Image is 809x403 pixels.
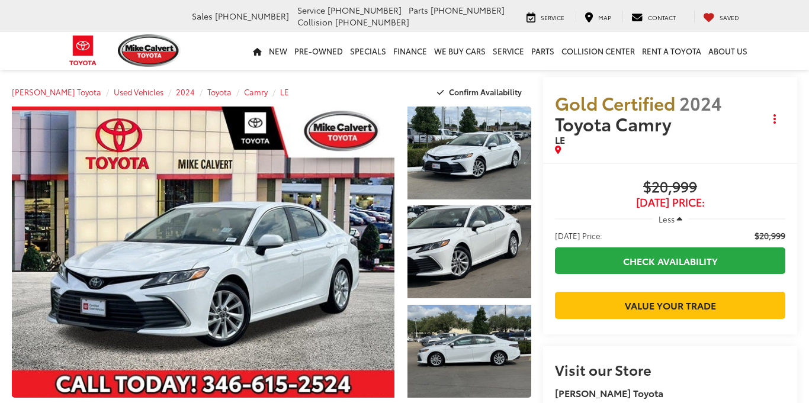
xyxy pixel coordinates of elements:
a: About Us [705,32,751,70]
button: Confirm Availability [431,82,532,102]
a: Rent a Toyota [638,32,705,70]
a: Expand Photo 0 [12,107,394,398]
span: [PHONE_NUMBER] [328,4,402,16]
img: Mike Calvert Toyota [118,34,181,67]
a: Specials [346,32,390,70]
span: Collision [297,16,333,28]
span: [PHONE_NUMBER] [431,4,505,16]
a: New [265,32,291,70]
span: Sales [192,10,213,22]
strong: [PERSON_NAME] Toyota [555,386,663,399]
span: [PHONE_NUMBER] [335,16,409,28]
a: Check Availability [555,247,785,274]
a: Home [249,32,265,70]
span: Service [297,4,325,16]
span: $20,999 [755,230,785,241]
span: Contact [648,13,676,22]
span: Confirm Availability [449,86,522,97]
a: My Saved Vehicles [694,11,748,22]
a: Toyota [207,86,232,97]
span: LE [555,133,565,146]
span: Toyota Camry [555,111,676,136]
span: Saved [720,13,739,22]
a: Map [576,11,620,22]
a: 2024 [176,86,195,97]
span: Gold Certified [555,90,675,115]
a: Parts [528,32,558,70]
img: 2024 Toyota Camry LE [406,105,532,200]
button: Actions [765,109,785,130]
span: Less [659,214,675,224]
img: 2024 Toyota Camry LE [8,106,399,399]
span: [DATE] Price: [555,196,785,208]
a: LE [280,86,289,97]
a: Contact [622,11,685,22]
span: Service [541,13,564,22]
a: Used Vehicles [114,86,163,97]
span: [PHONE_NUMBER] [215,10,289,22]
a: Expand Photo 3 [407,305,531,398]
img: 2024 Toyota Camry LE [406,304,532,398]
a: Value Your Trade [555,292,785,318]
span: dropdown dots [773,114,776,124]
a: Expand Photo 1 [407,107,531,199]
span: 2024 [679,90,722,115]
a: Expand Photo 2 [407,205,531,298]
span: Parts [409,4,428,16]
h2: Visit our Store [555,362,785,377]
span: [DATE] Price: [555,230,602,241]
a: Finance [390,32,431,70]
img: 2024 Toyota Camry LE [406,205,532,299]
button: Less [653,208,688,230]
a: Camry [244,86,268,97]
a: Pre-Owned [291,32,346,70]
a: Service [489,32,528,70]
a: Collision Center [558,32,638,70]
span: Map [598,13,611,22]
a: [PERSON_NAME] Toyota [12,86,101,97]
span: $20,999 [555,179,785,196]
img: Toyota [61,31,105,70]
a: WE BUY CARS [431,32,489,70]
a: Service [518,11,573,22]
